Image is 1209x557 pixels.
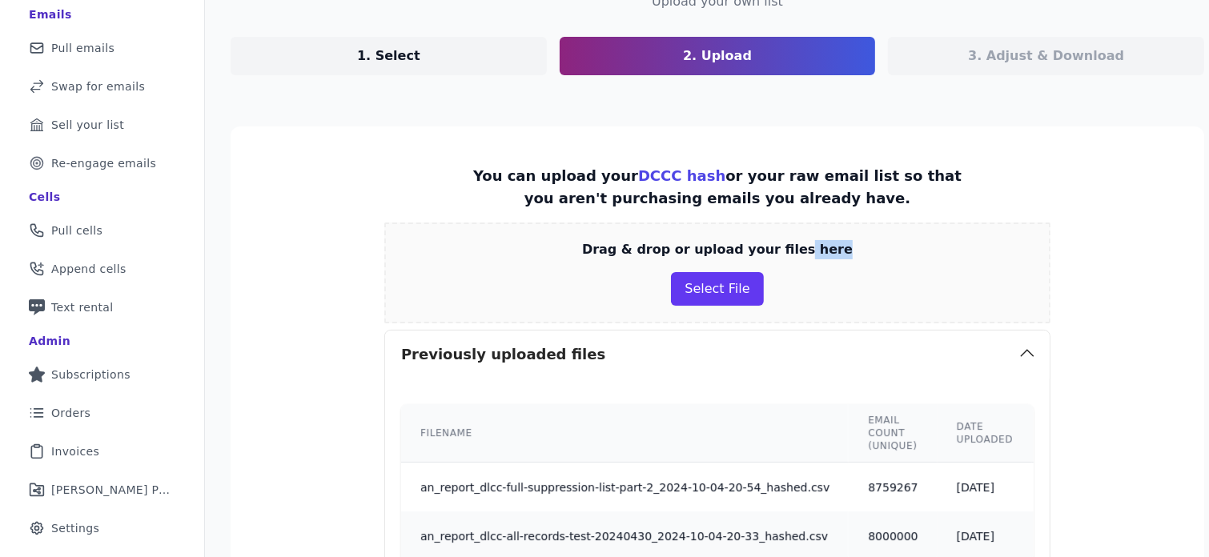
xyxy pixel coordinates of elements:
a: Pull emails [13,30,191,66]
span: Settings [51,520,99,536]
a: Invoices [13,434,191,469]
span: Pull cells [51,222,102,238]
a: Re-engage emails [13,146,191,181]
td: [DATE] [938,463,1033,512]
a: Settings [13,511,191,546]
a: Orders [13,395,191,431]
span: Invoices [51,443,99,459]
a: 1. Select [231,37,547,75]
span: Orders [51,405,90,421]
div: Admin [29,333,70,349]
p: 1. Select [357,46,420,66]
p: 3. Adjust & Download [968,46,1124,66]
a: Pull cells [13,213,191,248]
a: 2. Upload [560,37,876,75]
th: Filename [401,404,849,463]
th: Delete [1032,404,1111,463]
td: an_report_dlcc-full-suppression-list-part-2_2024-10-04-20-54_hashed.csv [401,463,849,512]
a: Append cells [13,251,191,287]
p: You can upload your or your raw email list so that you aren't purchasing emails you already have. [468,165,967,210]
a: Swap for emails [13,69,191,104]
a: Subscriptions [13,357,191,392]
button: Previously uploaded files [385,331,1050,379]
div: Cells [29,189,60,205]
p: 2. Upload [683,46,752,66]
h3: Previously uploaded files [401,343,605,366]
th: Email count (unique) [849,404,937,463]
span: [PERSON_NAME] Performance [51,482,172,498]
td: 8759267 [849,463,937,512]
span: Append cells [51,261,127,277]
p: Drag & drop or upload your files here [582,240,853,259]
span: Re-engage emails [51,155,156,171]
span: Sell your list [51,117,124,133]
span: Pull emails [51,40,114,56]
a: DCCC hash [638,167,725,184]
a: Text rental [13,290,191,325]
a: Sell your list [13,107,191,142]
div: Emails [29,6,72,22]
span: Text rental [51,299,114,315]
span: Subscriptions [51,367,131,383]
button: Select File [671,272,763,306]
a: [PERSON_NAME] Performance [13,472,191,507]
th: Date uploaded [938,404,1033,463]
span: Swap for emails [51,78,145,94]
